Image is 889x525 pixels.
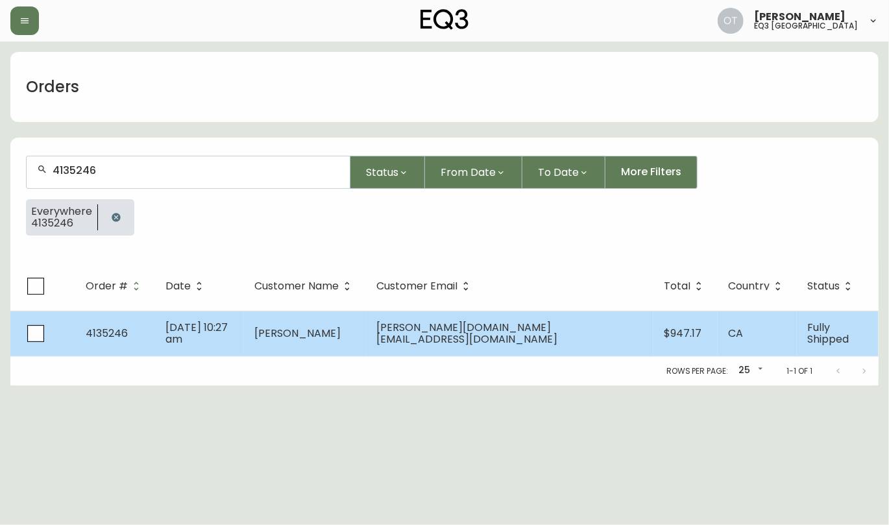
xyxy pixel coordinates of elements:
span: Order # [86,280,145,292]
span: Order # [86,282,128,290]
span: Customer Email [376,280,474,292]
img: logo [420,9,469,30]
span: Date [165,280,208,292]
span: [PERSON_NAME][DOMAIN_NAME][EMAIL_ADDRESS][DOMAIN_NAME] [376,320,557,347]
button: Status [350,156,425,189]
span: Status [807,280,857,292]
p: Rows per page: [666,365,728,377]
span: [PERSON_NAME] [254,326,341,341]
span: [DATE] 10:27 am [165,320,228,347]
span: Fully Shipped [807,320,849,347]
span: To Date [538,164,579,180]
span: Date [165,282,191,290]
button: From Date [425,156,522,189]
button: More Filters [605,156,698,189]
span: [PERSON_NAME] [754,12,846,22]
div: 25 [733,360,766,382]
span: Status [807,282,840,290]
span: 4135246 [86,326,128,341]
h1: Orders [26,76,79,98]
span: Everywhere [31,206,92,217]
span: Status [366,164,398,180]
h5: eq3 [GEOGRAPHIC_DATA] [754,22,858,30]
span: Country [728,280,786,292]
span: From Date [441,164,496,180]
img: 5d4d18d254ded55077432b49c4cb2919 [718,8,744,34]
span: Total [664,282,690,290]
span: Customer Email [376,282,457,290]
span: Total [664,280,707,292]
span: $947.17 [664,326,701,341]
input: Search [53,164,339,177]
span: Customer Name [254,282,339,290]
span: Country [728,282,770,290]
span: More Filters [621,165,681,179]
span: CA [728,326,743,341]
p: 1-1 of 1 [786,365,812,377]
span: Customer Name [254,280,356,292]
span: 4135246 [31,217,92,229]
button: To Date [522,156,605,189]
